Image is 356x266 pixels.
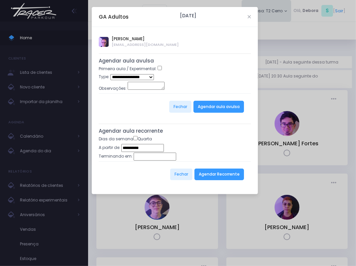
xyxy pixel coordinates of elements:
[99,153,133,159] label: Terminando em:
[99,58,251,64] h5: Agendar aula avulsa
[170,169,192,181] button: Fechar
[99,85,127,91] label: Observações:
[169,101,191,113] button: Fechar
[99,136,251,188] form: Dias da semana
[180,13,196,19] h6: [DATE]
[194,169,244,181] button: Agendar Recorrente
[99,128,251,134] h5: Agendar aula recorrente
[133,136,152,142] label: Quarta
[99,13,129,21] h5: GA Adultos
[133,136,138,140] input: Quarta
[112,42,179,48] span: [EMAIL_ADDRESS][DOMAIN_NAME]
[99,145,120,151] label: A partir de:
[193,101,244,113] button: Agendar aula avulsa
[248,15,251,19] button: Close
[112,36,179,42] span: [PERSON_NAME]
[99,74,109,80] label: Type:
[99,66,157,72] label: Primeira aula / Experimental:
